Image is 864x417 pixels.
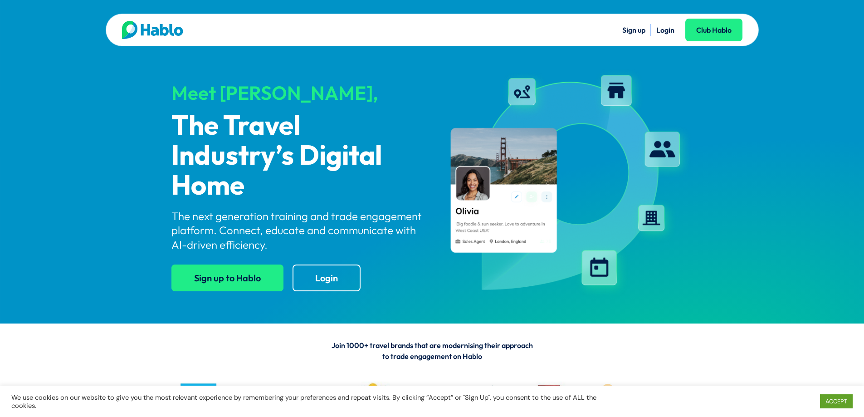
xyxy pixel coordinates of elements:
[622,25,645,34] a: Sign up
[171,265,283,291] a: Sign up to Hablo
[171,83,425,103] div: Meet [PERSON_NAME],
[332,341,533,361] span: Join 1000+ travel brands that are modernising their approach to trade engagement on Hablo
[171,112,425,201] p: The Travel Industry’s Digital Home
[293,265,361,291] a: Login
[685,19,742,41] a: Club Hablo
[656,25,674,34] a: Login
[11,393,600,410] div: We use cookies on our website to give you the most relevant experience by remembering your prefer...
[820,394,853,408] a: ACCEPT
[171,209,425,252] p: The next generation training and trade engagement platform. Connect, educate and communicate with...
[122,21,183,39] img: Hablo logo main 2
[440,68,693,299] img: hablo-profile-image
